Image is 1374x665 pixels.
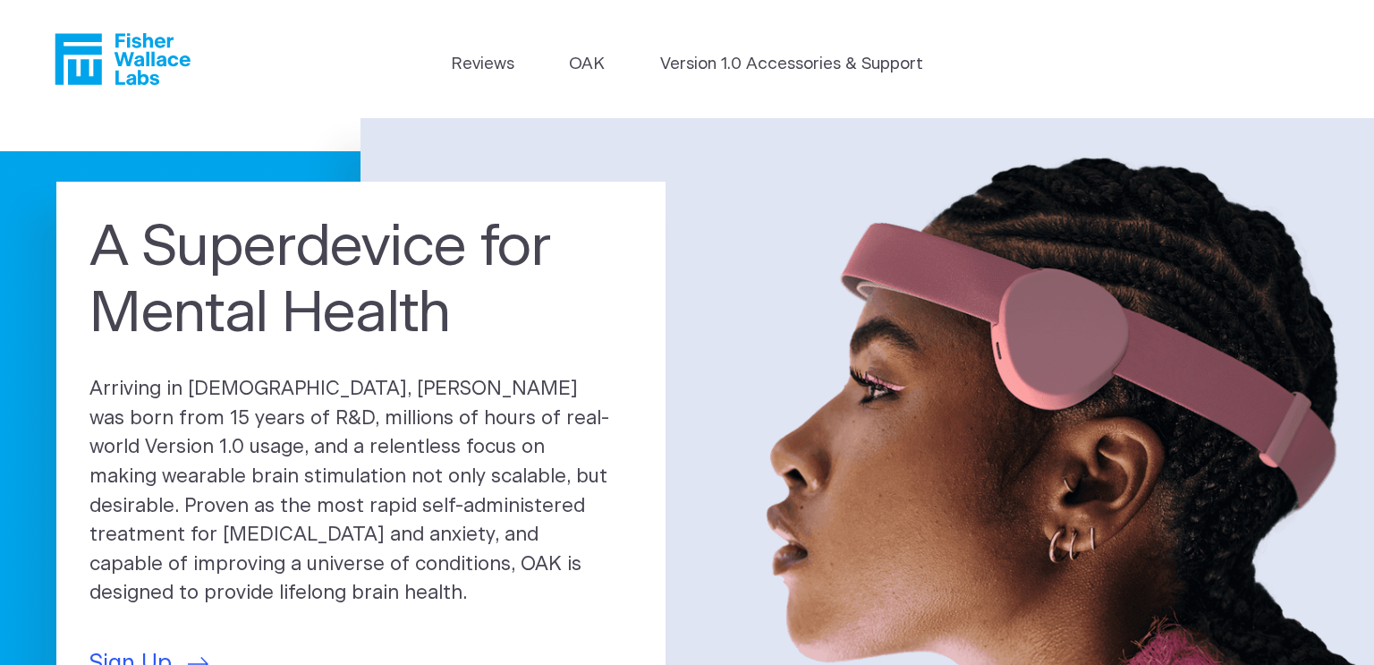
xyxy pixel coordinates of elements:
[89,215,632,348] h1: A Superdevice for Mental Health
[89,375,632,609] p: Arriving in [DEMOGRAPHIC_DATA], [PERSON_NAME] was born from 15 years of R&D, millions of hours of...
[451,52,514,77] a: Reviews
[55,33,191,85] a: Fisher Wallace
[569,52,605,77] a: OAK
[660,52,923,77] a: Version 1.0 Accessories & Support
